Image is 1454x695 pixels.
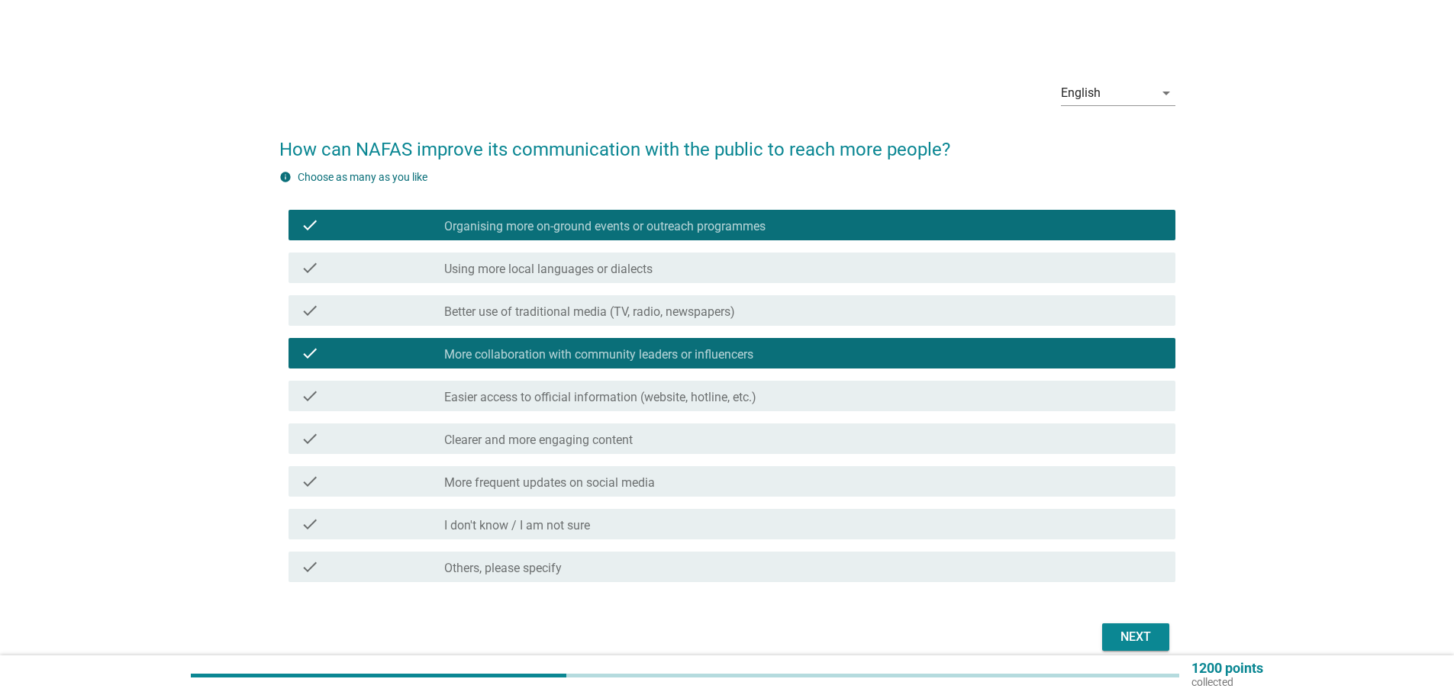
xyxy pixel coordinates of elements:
i: check [301,515,319,533]
label: Easier access to official information (website, hotline, etc.) [444,390,756,405]
button: Next [1102,623,1169,651]
label: I don't know / I am not sure [444,518,590,533]
label: Using more local languages or dialects [444,262,653,277]
i: check [301,387,319,405]
i: check [301,301,319,320]
p: 1200 points [1191,661,1263,675]
div: Next [1114,628,1157,646]
i: check [301,216,319,234]
p: collected [1191,675,1263,689]
label: Others, please specify [444,561,562,576]
label: Choose as many as you like [298,171,427,183]
i: check [301,344,319,362]
label: Organising more on-ground events or outreach programmes [444,219,766,234]
div: English [1061,86,1101,100]
i: arrow_drop_down [1157,84,1175,102]
i: check [301,430,319,448]
i: info [279,171,292,183]
label: More collaboration with community leaders or influencers [444,347,753,362]
label: Better use of traditional media (TV, radio, newspapers) [444,304,735,320]
h2: How can NAFAS improve its communication with the public to reach more people? [279,121,1175,163]
label: More frequent updates on social media [444,475,655,491]
i: check [301,558,319,576]
i: check [301,259,319,277]
label: Clearer and more engaging content [444,433,633,448]
i: check [301,472,319,491]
